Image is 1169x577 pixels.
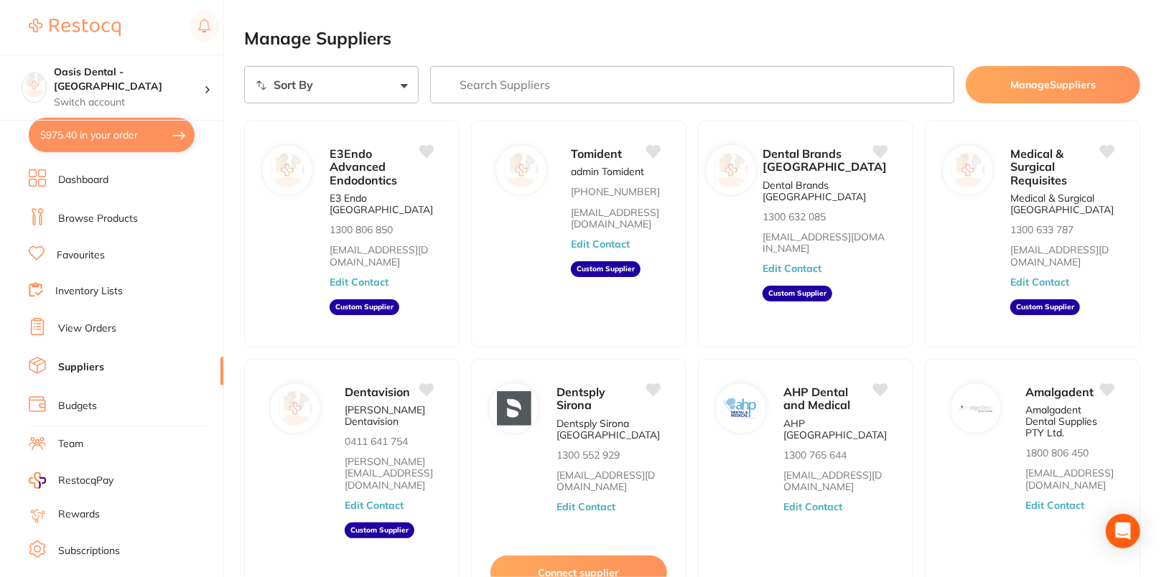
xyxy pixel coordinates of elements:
[556,449,620,461] p: 1300 552 929
[345,385,410,399] span: Dentavision
[1025,385,1094,399] span: Amalgadent
[571,186,660,197] p: [PHONE_NUMBER]
[951,153,985,187] img: Medical & Surgical Requisites
[497,391,531,426] img: Dentsply Sirona
[345,522,414,538] aside: Custom Supplier
[783,469,887,492] a: [EMAIL_ADDRESS][DOMAIN_NAME]
[330,224,393,235] p: 1300 806 850
[29,472,46,489] img: RestocqPay
[1106,514,1140,548] div: Open Intercom Messenger
[783,418,887,441] p: AHP [GEOGRAPHIC_DATA]
[1025,447,1089,459] p: 1800 806 450
[959,391,993,426] img: Amalgadent
[966,66,1140,103] button: ManageSuppliers
[1025,404,1114,438] p: Amalgadent Dental Supplies PTY Ltd.
[345,404,433,427] p: [PERSON_NAME] Dentavision
[29,472,113,489] a: RestocqPay
[1010,244,1114,267] a: [EMAIL_ADDRESS][DOMAIN_NAME]
[556,418,660,441] p: Dentsply Sirona [GEOGRAPHIC_DATA]
[763,211,826,222] p: 1300 632 085
[278,391,312,426] img: Dentavision
[55,284,123,299] a: Inventory Lists
[330,244,433,267] a: [EMAIL_ADDRESS][DOMAIN_NAME]
[783,449,847,461] p: 1300 765 644
[58,173,108,187] a: Dashboard
[504,153,539,187] img: Tomident
[783,501,842,512] button: Edit Contact
[1025,467,1114,490] a: [EMAIL_ADDRESS][DOMAIN_NAME]
[345,436,408,447] p: 0411 641 754
[57,248,105,263] a: Favourites
[270,153,304,187] img: E3Endo Advanced Endodontics
[763,286,832,301] aside: Custom Supplier
[1010,276,1069,288] button: Edit Contact
[783,385,850,412] span: AHP Dental and Medical
[29,19,121,36] img: Restocq Logo
[58,212,138,226] a: Browse Products
[330,276,388,288] button: Edit Contact
[58,360,104,375] a: Suppliers
[763,263,821,274] button: Edit Contact
[763,231,887,254] a: [EMAIL_ADDRESS][DOMAIN_NAME]
[571,166,644,177] p: admin Tomident
[345,456,433,490] a: [PERSON_NAME][EMAIL_ADDRESS][DOMAIN_NAME]
[556,385,605,412] span: Dentsply Sirona
[58,437,83,451] a: Team
[571,261,641,277] aside: Custom Supplier
[330,192,433,215] p: E3 Endo [GEOGRAPHIC_DATA]
[571,207,660,230] a: [EMAIL_ADDRESS][DOMAIN_NAME]
[58,507,100,522] a: Rewards
[1010,299,1080,315] aside: Custom Supplier
[22,73,46,97] img: Oasis Dental - Brighton
[556,469,660,492] a: [EMAIL_ADDRESS][DOMAIN_NAME]
[1010,146,1067,187] span: Medical & Surgical Requisites
[1025,499,1084,511] button: Edit Contact
[571,146,622,161] span: Tomident
[29,118,195,152] button: $975.40 in your order
[58,544,120,558] a: Subscriptions
[330,146,397,187] span: E3Endo Advanced Endodontics
[58,322,116,336] a: View Orders
[244,29,1140,49] h2: Manage Suppliers
[58,474,113,488] span: RestocqPay
[763,179,887,202] p: Dental Brands [GEOGRAPHIC_DATA]
[763,146,887,174] span: Dental Brands [GEOGRAPHIC_DATA]
[29,11,121,44] a: Restocq Logo
[1010,192,1114,215] p: Medical & Surgical [GEOGRAPHIC_DATA]
[430,66,954,103] input: Search Suppliers
[1010,224,1073,235] p: 1300 633 787
[714,153,748,187] img: Dental Brands Australia
[54,95,204,110] p: Switch account
[556,501,615,512] button: Edit Contact
[345,499,404,511] button: Edit Contact
[58,399,97,413] a: Budgets
[571,238,630,250] button: Edit Contact
[54,65,204,93] h4: Oasis Dental - Brighton
[724,391,758,426] img: AHP Dental and Medical
[330,299,399,315] aside: Custom Supplier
